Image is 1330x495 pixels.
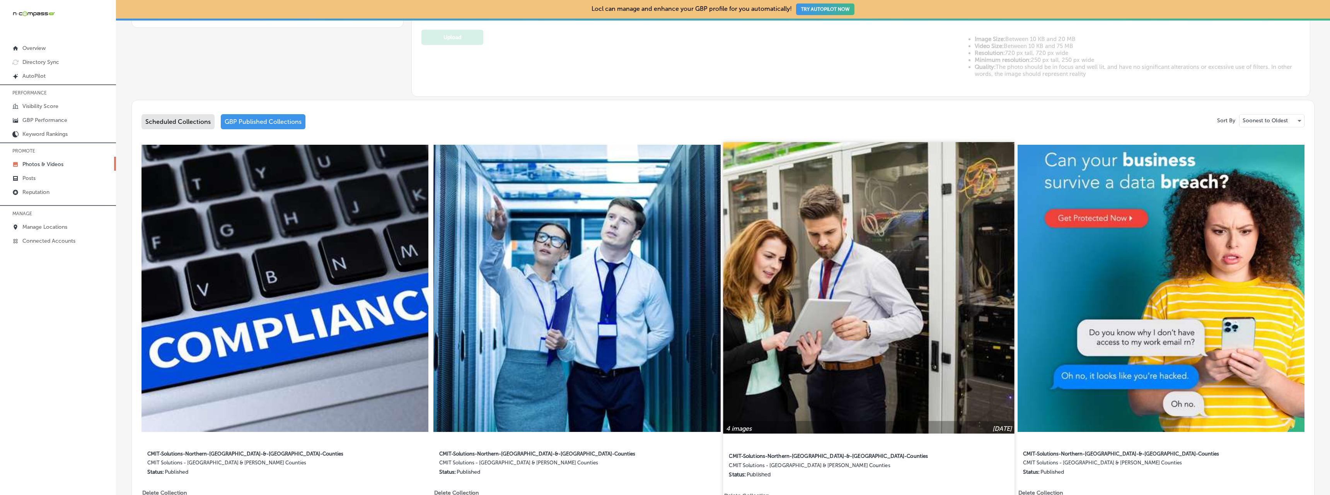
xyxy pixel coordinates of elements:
p: Status: [439,469,456,475]
p: Photos & Videos [22,161,63,168]
p: Published [1040,469,1064,475]
p: Reputation [22,189,49,195]
div: GBP Published Collections [221,114,305,129]
label: CMIT Solutions - [GEOGRAPHIC_DATA] & [PERSON_NAME] Counties [729,462,932,471]
img: Collection thumbnail [1018,145,1304,432]
p: Sort By [1217,117,1235,124]
p: Status: [1023,469,1040,475]
p: Published [747,471,771,478]
p: Published [165,469,188,475]
p: AutoPilot [22,73,46,79]
p: Visibility Score [22,103,58,110]
p: Manage Locations [22,224,67,230]
p: Connected Accounts [22,238,75,244]
p: Status: [729,471,746,478]
p: GBP Performance [22,117,67,123]
img: Collection thumbnail [723,142,1015,434]
p: Overview [22,45,46,51]
p: Directory Sync [22,59,59,65]
label: CMIT-Solutions-Northern-[GEOGRAPHIC_DATA]-&-[GEOGRAPHIC_DATA]-Counties [729,448,932,462]
label: CMIT-Solutions-Northern-[GEOGRAPHIC_DATA]-&-[GEOGRAPHIC_DATA]-Counties [1023,446,1223,460]
p: Published [457,469,480,475]
p: Keyword Rankings [22,131,68,137]
label: CMIT Solutions - [GEOGRAPHIC_DATA] & [PERSON_NAME] Counties [1023,460,1223,469]
p: Soonest to Oldest [1243,117,1288,124]
label: CMIT Solutions - [GEOGRAPHIC_DATA] & [PERSON_NAME] Counties [147,460,347,469]
label: CMIT-Solutions-Northern-[GEOGRAPHIC_DATA]-&-[GEOGRAPHIC_DATA]-Counties [147,446,347,460]
div: Scheduled Collections [142,114,215,129]
button: TRY AUTOPILOT NOW [796,3,854,15]
label: CMIT-Solutions-Northern-[GEOGRAPHIC_DATA]-&-[GEOGRAPHIC_DATA]-Counties [439,446,639,460]
p: [DATE] [993,425,1012,432]
p: 4 images [726,425,752,432]
img: Collection thumbnail [433,145,720,432]
div: Soonest to Oldest [1240,115,1304,127]
img: Collection thumbnail [142,145,428,432]
label: CMIT Solutions - [GEOGRAPHIC_DATA] & [PERSON_NAME] Counties [439,460,639,469]
p: Posts [22,175,36,182]
p: Status: [147,469,164,475]
img: 660ab0bf-5cc7-4cb8-ba1c-48b5ae0f18e60NCTV_CLogo_TV_Black_-500x88.png [12,10,55,17]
